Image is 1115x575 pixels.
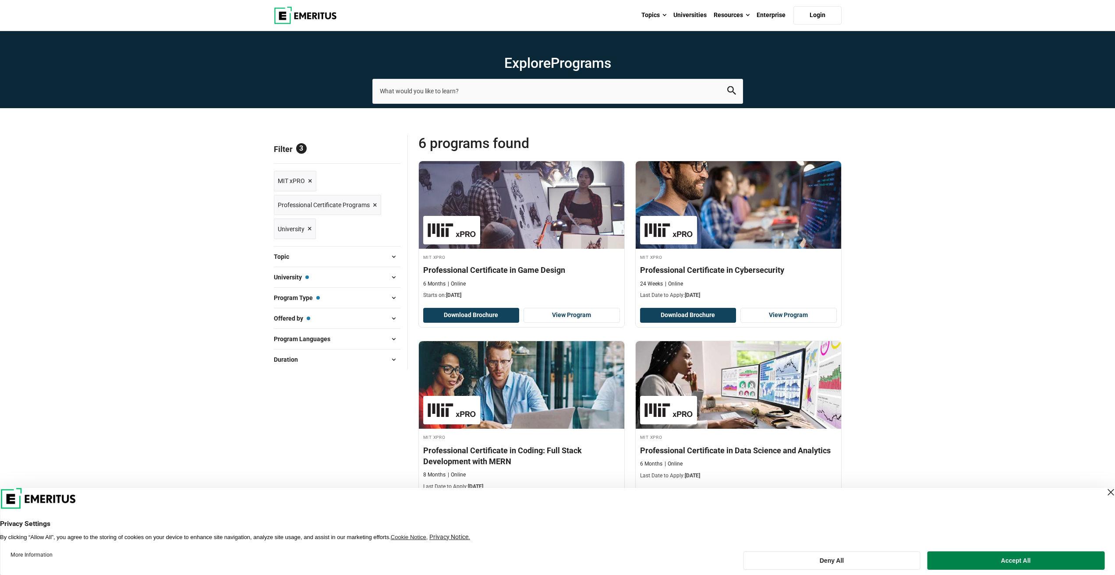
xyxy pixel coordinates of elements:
p: Online [665,280,683,288]
input: search-page [372,79,743,103]
a: Coding Course by MIT xPRO - August 28, 2025 MIT xPRO MIT xPRO Professional Certificate in Coding:... [419,341,624,495]
img: Professional Certificate in Cybersecurity | Online Technology Course [636,161,841,249]
img: MIT xPRO [644,400,693,420]
a: View Program [740,308,837,323]
a: Technology Course by MIT xPRO - August 28, 2025 MIT xPRO MIT xPRO Professional Certificate in Gam... [419,161,624,304]
span: 3 [296,143,307,154]
button: Topic [274,250,400,263]
a: MIT xPRO × [274,171,316,191]
span: University [278,224,304,234]
h4: Professional Certificate in Data Science and Analytics [640,445,837,456]
h4: Professional Certificate in Game Design [423,265,620,275]
span: MIT xPRO [278,176,305,186]
h4: MIT xPRO [423,253,620,261]
span: Duration [274,355,305,364]
img: Professional Certificate in Game Design | Online Technology Course [419,161,624,249]
p: Online [665,460,683,468]
button: Download Brochure [640,308,736,323]
p: 6 Months [640,460,662,468]
a: Technology Course by MIT xPRO - August 28, 2025 MIT xPRO MIT xPRO Professional Certificate in Cyb... [636,161,841,304]
p: Last Date to Apply: [640,292,837,299]
span: × [373,199,377,212]
span: 6 Programs found [418,134,630,152]
a: View Program [524,308,620,323]
button: Offered by [274,312,400,325]
span: Programs [551,55,611,71]
h4: MIT xPRO [640,253,837,261]
span: [DATE] [685,473,700,479]
a: search [727,88,736,97]
span: Program Languages [274,334,337,344]
span: Offered by [274,314,310,323]
h4: Professional Certificate in Cybersecurity [640,265,837,275]
a: Data Science and Analytics Course by MIT xPRO - August 28, 2025 MIT xPRO MIT xPRO Professional Ce... [636,341,841,484]
img: MIT xPRO [428,400,476,420]
span: [DATE] [446,292,461,298]
span: × [308,222,312,235]
img: MIT xPRO [644,220,693,240]
p: 6 Months [423,280,446,288]
p: 24 Weeks [640,280,663,288]
span: Topic [274,252,296,261]
p: Filter [274,134,400,163]
img: Professional Certificate in Data Science and Analytics | Online Data Science and Analytics Course [636,341,841,429]
h4: MIT xPRO [423,433,620,441]
button: University [274,271,400,284]
button: search [727,86,736,96]
span: Professional Certificate Programs [278,200,370,210]
p: Starts on: [423,292,620,299]
button: Program Type [274,291,400,304]
button: Program Languages [274,332,400,346]
span: Program Type [274,293,320,303]
h4: Professional Certificate in Coding: Full Stack Development with MERN [423,445,620,467]
a: University × [274,219,316,239]
a: Login [793,6,842,25]
h4: MIT xPRO [640,433,837,441]
p: Last Date to Apply: [423,483,620,490]
img: Professional Certificate in Coding: Full Stack Development with MERN | Online Coding Course [419,341,624,429]
img: MIT xPRO [428,220,476,240]
p: Online [448,471,466,479]
button: Duration [274,353,400,366]
span: University [274,272,309,282]
span: [DATE] [685,292,700,298]
h1: Explore [372,54,743,72]
p: 8 Months [423,471,446,479]
p: Online [448,280,466,288]
span: [DATE] [468,483,483,490]
a: Professional Certificate Programs × [274,195,381,215]
span: × [308,175,312,187]
button: Download Brochure [423,308,520,323]
a: Reset all [373,145,400,156]
p: Last Date to Apply: [640,472,837,480]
